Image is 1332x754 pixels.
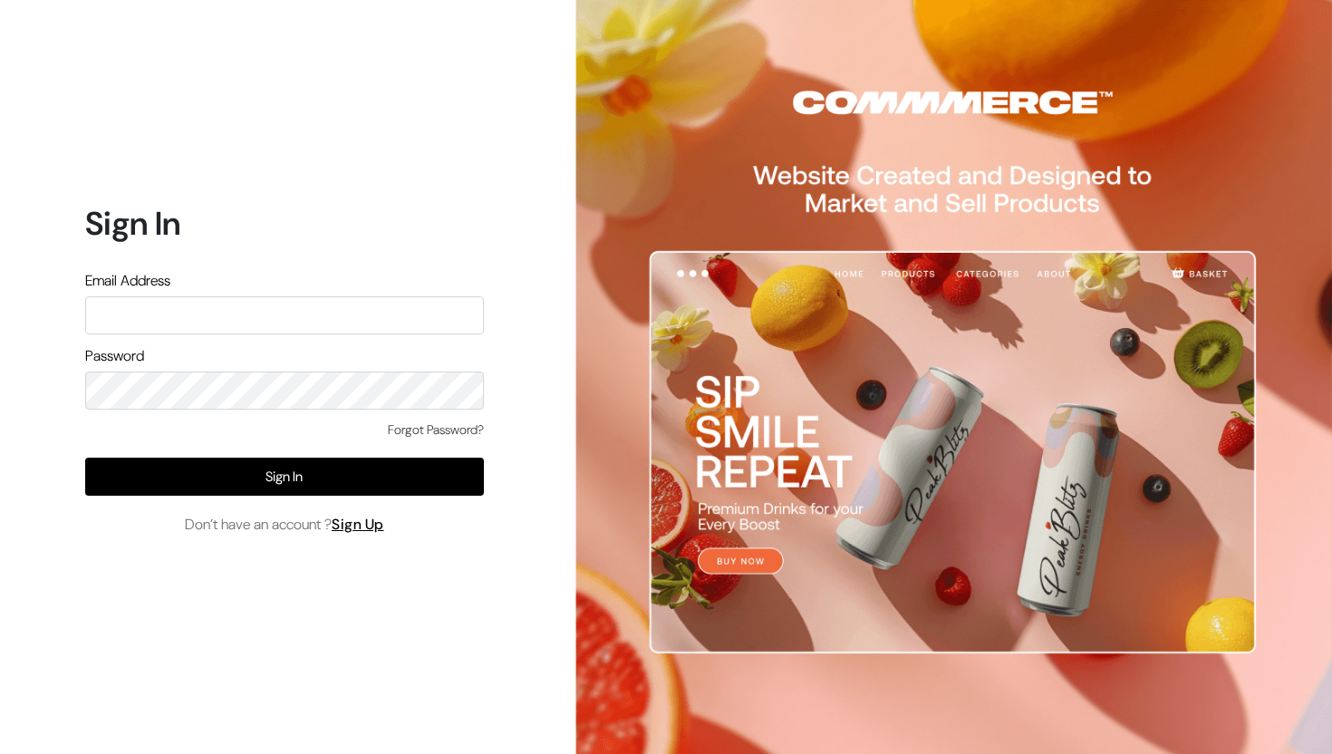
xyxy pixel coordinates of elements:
button: Sign In [85,458,484,496]
h1: Sign In [85,204,484,243]
a: Forgot Password? [388,420,484,440]
a: Sign Up [332,515,384,534]
label: Email Address [85,270,170,292]
span: Don’t have an account ? [185,514,384,536]
label: Password [85,345,144,367]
